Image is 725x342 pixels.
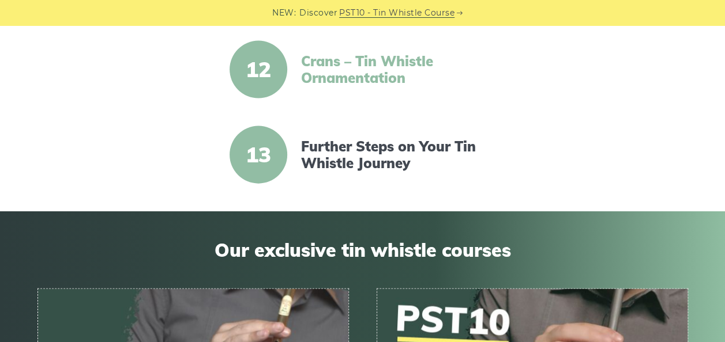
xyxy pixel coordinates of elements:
span: Our exclusive tin whistle courses [37,239,688,261]
span: Discover [299,6,337,20]
span: 13 [230,126,287,184]
a: Crans – Tin Whistle Ornamentation [301,53,499,86]
a: Further Steps on Your Tin Whistle Journey [301,138,499,172]
span: 12 [230,41,287,98]
a: PST10 - Tin Whistle Course [339,6,454,20]
span: NEW: [272,6,296,20]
